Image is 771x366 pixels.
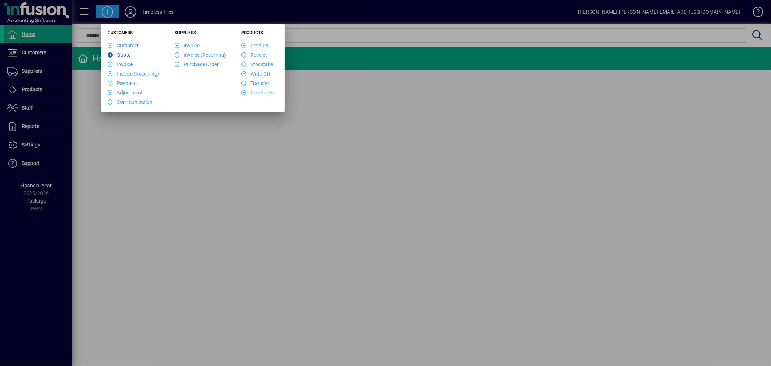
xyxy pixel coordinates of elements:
a: Pricebook [241,90,273,95]
h5: Customers [108,30,159,37]
a: Write Off [241,71,270,77]
a: Communication [108,99,153,105]
a: Invoice [175,43,200,48]
a: Quote [108,52,130,58]
a: Stocktake [241,61,273,67]
a: Product [241,43,269,48]
a: Invoice (Recurring) [108,71,159,77]
a: Transfer [241,80,269,86]
a: Customer [108,43,139,48]
a: Invoice (Recurring) [175,52,226,58]
h5: Products [241,30,273,37]
a: Adjustment [108,90,143,95]
a: Invoice [108,61,133,67]
a: Payment [108,80,137,86]
a: Purchase Order [175,61,219,67]
a: Receipt [241,52,267,58]
h5: Suppliers [175,30,226,37]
